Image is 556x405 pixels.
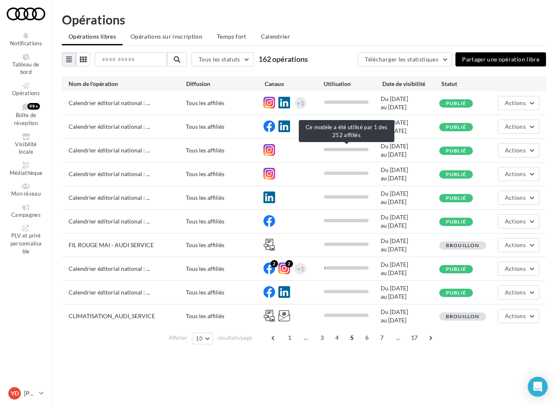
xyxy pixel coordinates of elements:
span: 1 [283,331,296,344]
span: Médiathèque [10,169,43,176]
span: Calendrier éditorial national : ... [69,170,150,177]
span: 4 [330,331,344,344]
span: Mon réseau [11,190,41,197]
span: Notifications [10,40,42,47]
button: Actions [498,191,539,205]
div: Canaux [265,80,324,88]
div: Du [DATE] au [DATE] [381,166,439,182]
div: 2 [271,260,278,268]
div: Tous les affiliés [186,123,264,131]
button: Télécharger les statistiques [358,52,452,66]
button: Actions [498,214,539,228]
div: Du [DATE] au [DATE] [381,213,439,230]
span: Publié [446,171,466,177]
span: 5 [345,331,359,344]
span: 6 [360,331,374,344]
span: FIL ROUGE MAI - AUDI SERVICE [69,241,154,248]
span: Actions [505,241,526,248]
span: Tous les statuts [199,56,240,63]
button: Actions [498,285,539,299]
span: Actions [505,147,526,154]
span: Publié [446,290,466,296]
div: Tous les affiliés [186,312,264,320]
span: ... [391,331,405,344]
div: Tous les affiliés [186,265,264,273]
a: Médiathèque [7,160,45,178]
span: Opérations sur inscription [130,33,202,40]
span: Actions [505,99,526,106]
div: +1 [297,263,304,275]
span: Publié [446,100,466,106]
span: PLV et print personnalisable [10,233,42,255]
div: Tous les affiliés [186,288,264,297]
div: Du [DATE] au [DATE] [381,118,439,135]
a: Tableau de bord [7,52,45,77]
span: Calendrier éditorial national : ... [69,99,150,106]
div: Tous les affiliés [186,241,264,249]
a: Visibilité locale [7,132,45,157]
div: Tous les affiliés [186,170,264,178]
span: Campagnes [11,211,41,218]
div: Tous les affiliés [186,146,264,155]
button: Actions [498,143,539,157]
span: Publié [446,124,466,130]
span: Actions [505,312,526,319]
div: Tous les affiliés [186,217,264,226]
div: Diffusion [186,80,265,88]
span: Calendrier [261,33,290,40]
span: Télécharger les statistiques [365,56,438,63]
button: Actions [498,96,539,110]
span: 3 [315,331,329,344]
span: Brouillon [446,313,480,319]
span: Visibilité locale [15,141,37,155]
div: Ce modèle a été utilisé par 1 des 252 affiliés [299,120,394,142]
span: Temps fort [217,33,246,40]
a: Campagnes [7,202,45,220]
div: 2 [285,260,293,268]
button: Partager une opération libre [455,52,546,66]
div: Du [DATE] au [DATE] [381,284,439,301]
div: Nom de l'opération [69,80,186,88]
span: Actions [505,289,526,296]
button: 10 [192,333,213,344]
div: Du [DATE] au [DATE] [381,237,439,253]
div: Du [DATE] au [DATE] [381,308,439,324]
span: résultats/page [218,334,252,342]
span: Afficher [169,334,187,342]
span: 17 [408,331,421,344]
span: Calendrier éditorial national : ... [69,265,150,272]
button: Tous les statuts [192,52,254,66]
div: Du [DATE] au [DATE] [381,142,439,159]
button: Actions [498,120,539,134]
span: Actions [505,194,526,201]
button: Notifications [7,31,45,49]
p: [PERSON_NAME] [24,389,36,398]
span: 10 [196,335,203,342]
span: Actions [505,265,526,272]
div: Du [DATE] au [DATE] [381,189,439,206]
a: PLV et print personnalisable [7,223,45,256]
span: Tableau de bord [12,61,39,76]
div: Utilisation [324,80,383,88]
span: Publié [446,195,466,201]
div: 99+ [27,103,40,110]
div: Statut [441,80,500,88]
div: Tous les affiliés [186,99,264,107]
a: Boîte de réception 99+ [7,101,45,128]
span: Actions [505,123,526,130]
span: Calendrier éditorial national : ... [69,218,150,225]
span: Boîte de réception [14,112,38,127]
button: Actions [498,262,539,276]
a: Opérations [7,81,45,98]
span: Calendrier éditorial national : ... [69,123,150,130]
span: 162 opérations [258,54,308,64]
span: YD [11,389,19,398]
span: Calendrier éditorial national : ... [69,194,150,201]
button: Actions [498,238,539,252]
span: Calendrier éditorial national : ... [69,289,150,296]
a: Mon réseau [7,181,45,199]
button: Actions [498,309,539,323]
div: Du [DATE] au [DATE] [381,95,439,111]
a: YD [PERSON_NAME] [7,385,45,401]
button: Actions [498,167,539,181]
